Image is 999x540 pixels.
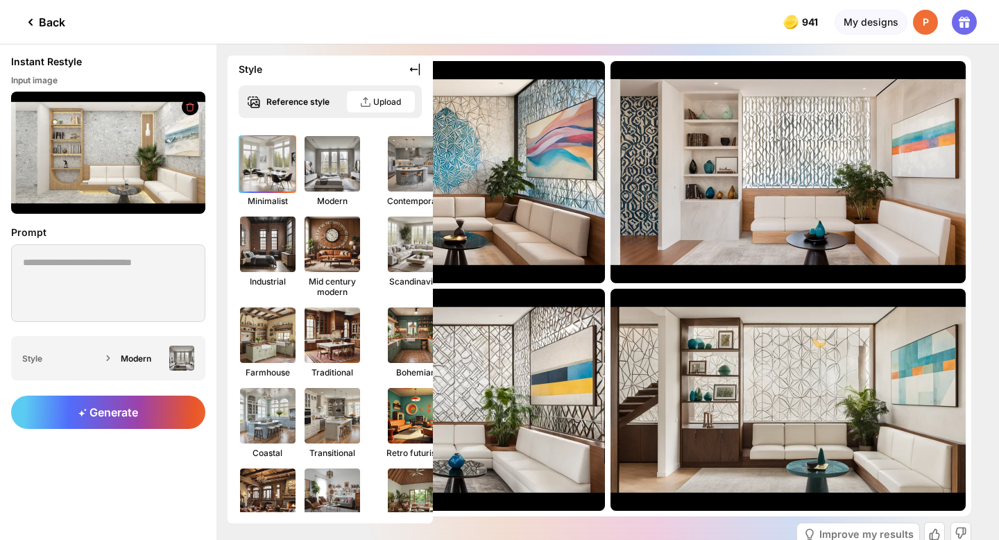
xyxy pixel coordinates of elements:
[11,56,82,68] div: Instant Restyle
[913,10,938,35] div: P
[22,353,101,364] div: Style
[22,14,65,31] div: Back
[239,196,296,206] div: Minimalist
[819,530,914,539] div: Improve my results
[303,367,361,378] div: Traditional
[368,196,463,206] div: Contemporary
[368,448,463,458] div: Retro futuristic
[368,276,463,287] div: Scandinavian
[835,10,907,35] div: My designs
[303,196,361,206] div: Modern
[11,75,205,86] div: Input image
[121,353,164,364] div: Modern
[303,448,361,458] div: Transitional
[239,367,296,378] div: Farmhouse
[266,96,347,107] div: Reference style
[239,276,296,287] div: Industrial
[303,276,361,297] div: Mid century modern
[239,448,296,458] div: Coastal
[373,96,401,107] div: Upload
[11,225,205,240] div: Prompt
[802,17,821,28] span: 941
[239,62,262,77] div: Style
[78,405,138,419] span: Generate
[368,367,463,378] div: Bohemian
